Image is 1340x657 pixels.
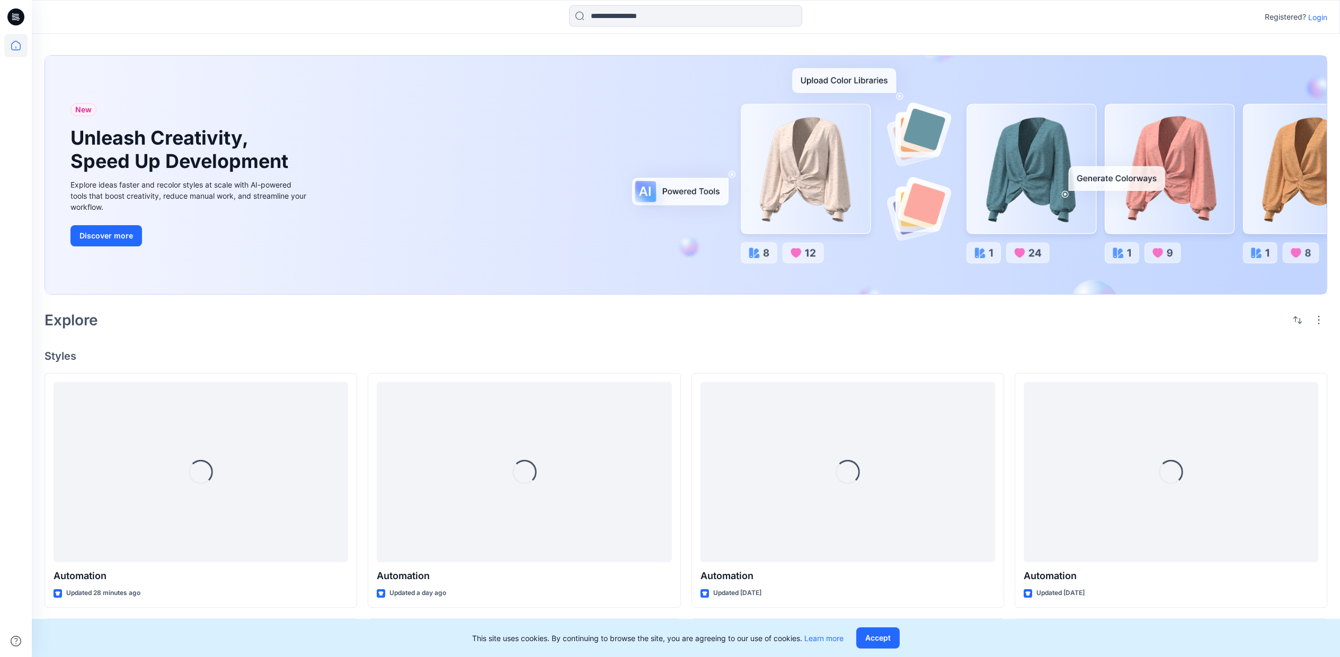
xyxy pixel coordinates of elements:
p: Updated 28 minutes ago [66,588,140,599]
p: Automation [1024,569,1318,583]
button: Discover more [70,225,142,246]
span: New [75,103,92,116]
p: Registered? [1265,11,1306,23]
p: Updated a day ago [389,588,446,599]
h2: Explore [45,312,98,328]
p: Login [1308,12,1327,23]
h1: Unleash Creativity, Speed Up Development [70,127,293,172]
p: Automation [377,569,671,583]
p: Updated [DATE] [1036,588,1085,599]
h4: Styles [45,350,1327,362]
div: Explore ideas faster and recolor styles at scale with AI-powered tools that boost creativity, red... [70,179,309,212]
p: This site uses cookies. By continuing to browse the site, you are agreeing to our use of cookies. [472,633,844,644]
a: Learn more [804,634,844,643]
button: Accept [856,627,900,649]
p: Automation [54,569,348,583]
p: Automation [700,569,995,583]
p: Updated [DATE] [713,588,761,599]
a: Discover more [70,225,309,246]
